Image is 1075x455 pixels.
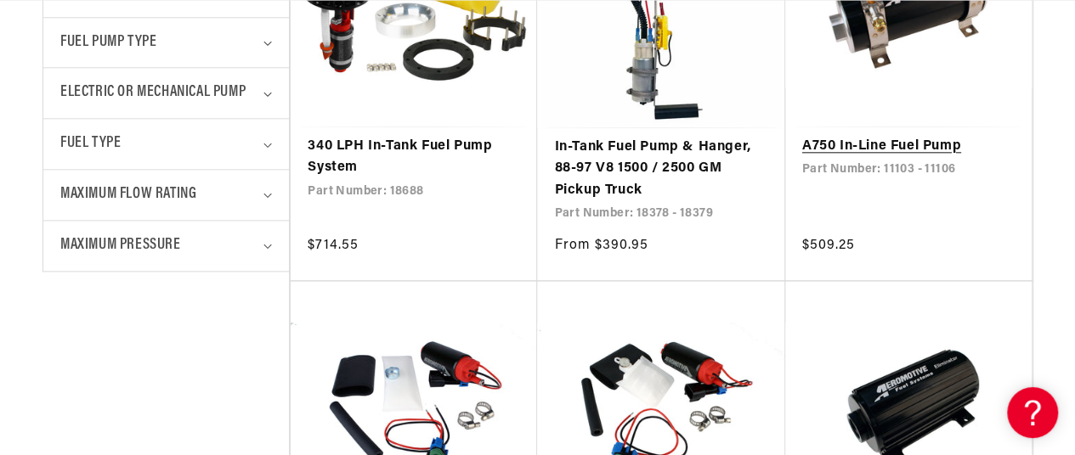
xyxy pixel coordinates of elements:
summary: Fuel Pump Type (0 selected) [60,18,272,68]
span: Maximum Pressure [60,233,181,258]
summary: Electric or Mechanical Pump (0 selected) [60,68,272,118]
summary: Fuel Type (0 selected) [60,119,272,169]
span: Fuel Pump Type [60,31,156,55]
summary: Maximum Flow Rating (0 selected) [60,170,272,220]
a: A750 In-Line Fuel Pump [802,136,1015,158]
span: Maximum Flow Rating [60,183,196,207]
a: 340 LPH In-Tank Fuel Pump System [308,136,520,179]
a: In-Tank Fuel Pump & Hanger, 88-97 V8 1500 / 2500 GM Pickup Truck [554,137,767,202]
span: Electric or Mechanical Pump [60,81,246,105]
span: Fuel Type [60,132,121,156]
summary: Maximum Pressure (0 selected) [60,221,272,271]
